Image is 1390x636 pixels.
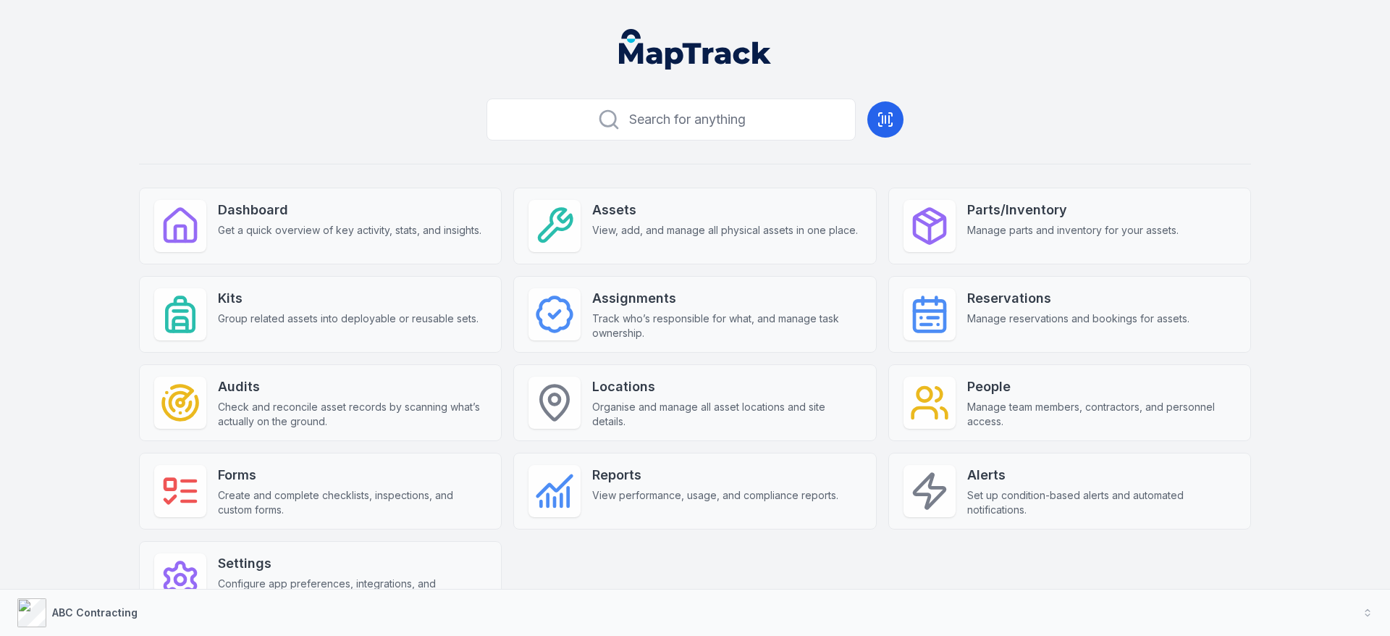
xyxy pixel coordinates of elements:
span: Manage team members, contractors, and personnel access. [967,400,1236,429]
span: Check and reconcile asset records by scanning what’s actually on the ground. [218,400,486,429]
strong: Settings [218,553,486,574]
strong: Reports [592,465,838,485]
strong: Parts/Inventory [967,200,1179,220]
a: ReportsView performance, usage, and compliance reports. [513,453,876,530]
a: SettingsConfigure app preferences, integrations, and permissions. [139,541,502,618]
span: Get a quick overview of key activity, stats, and insights. [218,223,481,238]
span: Search for anything [629,109,746,130]
strong: Forms [218,465,486,485]
span: Organise and manage all asset locations and site details. [592,400,861,429]
span: Configure app preferences, integrations, and permissions. [218,577,486,606]
span: Manage parts and inventory for your assets. [967,223,1179,238]
a: AuditsCheck and reconcile asset records by scanning what’s actually on the ground. [139,364,502,441]
strong: Audits [218,377,486,397]
span: View performance, usage, and compliance reports. [592,488,838,503]
strong: Assets [592,200,858,220]
strong: Assignments [592,288,861,309]
a: ReservationsManage reservations and bookings for assets. [888,276,1251,353]
span: Manage reservations and bookings for assets. [967,311,1189,326]
strong: ABC Contracting [52,606,138,619]
strong: Alerts [967,465,1236,485]
span: Group related assets into deployable or reusable sets. [218,311,479,326]
a: Parts/InventoryManage parts and inventory for your assets. [888,188,1251,264]
strong: Kits [218,288,479,309]
a: KitsGroup related assets into deployable or reusable sets. [139,276,502,353]
span: Create and complete checklists, inspections, and custom forms. [218,488,486,517]
a: AssetsView, add, and manage all physical assets in one place. [513,188,876,264]
a: DashboardGet a quick overview of key activity, stats, and insights. [139,188,502,264]
a: FormsCreate and complete checklists, inspections, and custom forms. [139,453,502,530]
a: AssignmentsTrack who’s responsible for what, and manage task ownership. [513,276,876,353]
span: View, add, and manage all physical assets in one place. [592,223,858,238]
strong: Reservations [967,288,1189,309]
a: LocationsOrganise and manage all asset locations and site details. [513,364,876,441]
strong: Dashboard [218,200,481,220]
button: Search for anything [486,99,856,141]
span: Set up condition-based alerts and automated notifications. [967,488,1236,517]
a: PeopleManage team members, contractors, and personnel access. [888,364,1251,441]
a: AlertsSet up condition-based alerts and automated notifications. [888,453,1251,530]
strong: People [967,377,1236,397]
span: Track who’s responsible for what, and manage task ownership. [592,311,861,340]
nav: Global [596,29,794,70]
strong: Locations [592,377,861,397]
